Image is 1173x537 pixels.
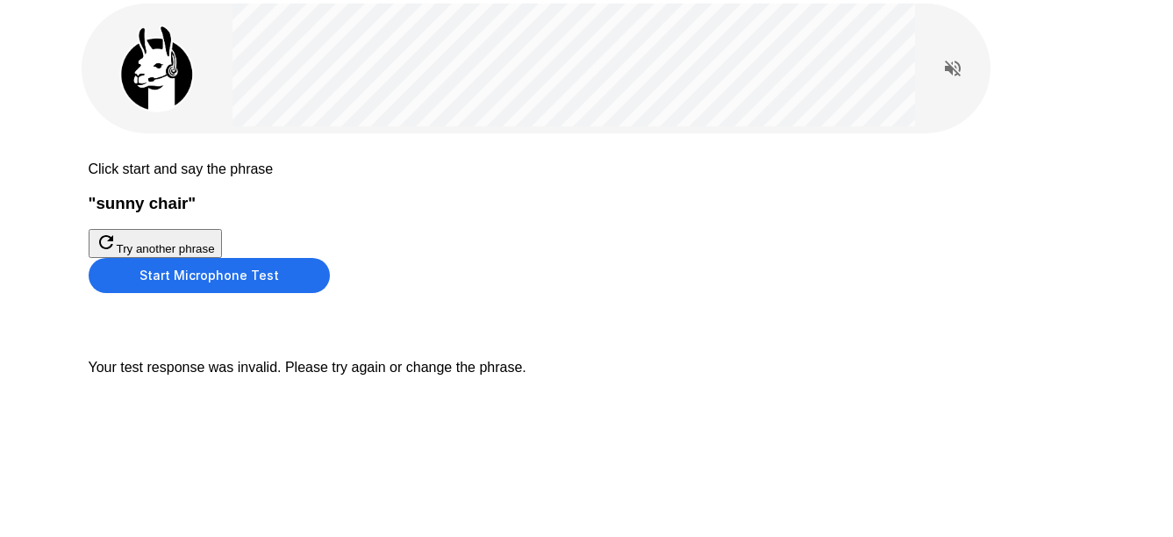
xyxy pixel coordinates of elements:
button: Try another phrase [89,229,222,258]
p: Click start and say the phrase [89,161,1085,177]
button: Read questions aloud [935,51,970,86]
button: Start Microphone Test [89,258,330,293]
img: llama_clean.png [113,25,201,112]
h3: " sunny chair " [89,194,1085,213]
p: Your test response was invalid. Please try again or change the phrase. [89,360,1085,376]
